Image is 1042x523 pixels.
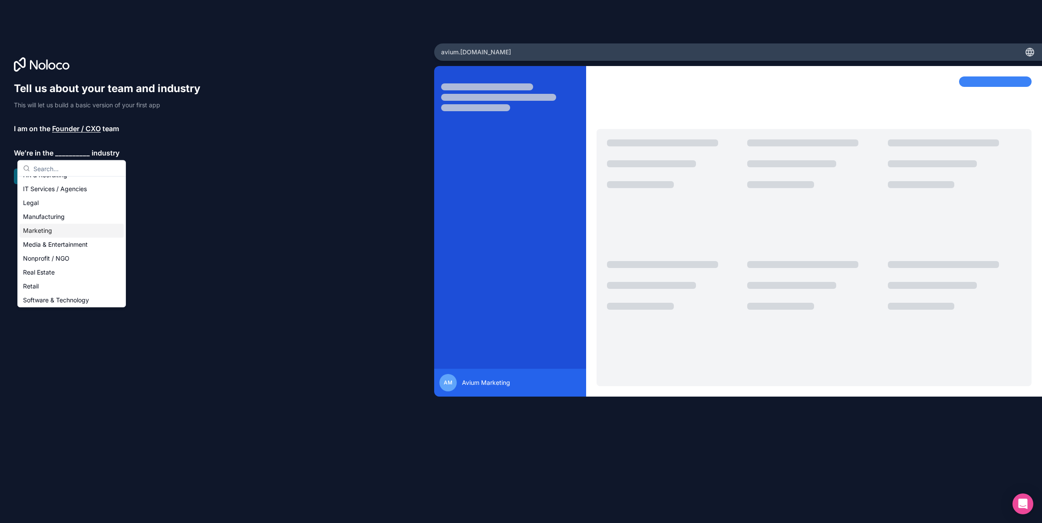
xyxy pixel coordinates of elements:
[20,210,124,224] div: Manufacturing
[14,101,208,109] p: This will let us build a basic version of your first app
[20,265,124,279] div: Real Estate
[102,123,119,134] span: team
[52,123,101,134] span: Founder / CXO
[444,379,452,386] span: AM
[20,279,124,293] div: Retail
[20,182,124,196] div: IT Services / Agencies
[92,148,119,158] span: industry
[20,196,124,210] div: Legal
[1012,493,1033,514] div: Open Intercom Messenger
[18,177,125,307] div: Suggestions
[20,238,124,252] div: Media & Entertainment
[20,252,124,265] div: Nonprofit / NGO
[20,224,124,238] div: Marketing
[20,293,124,307] div: Software & Technology
[33,161,120,176] input: Search...
[14,82,208,96] h1: Tell us about your team and industry
[14,148,53,158] span: We’re in the
[14,123,50,134] span: I am on the
[462,378,510,387] span: Avium Marketing
[441,48,511,56] span: avium .[DOMAIN_NAME]
[55,148,90,158] span: __________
